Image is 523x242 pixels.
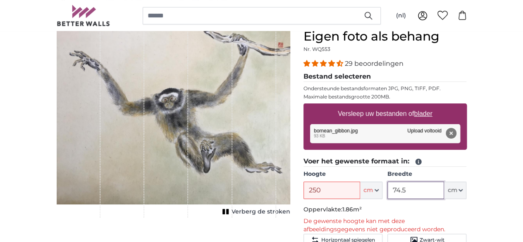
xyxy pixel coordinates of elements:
span: cm [363,186,373,194]
span: 1.86m² [342,206,362,213]
legend: Voer het gewenste formaat in: [303,156,467,167]
p: Ondersteunde bestandsformaten JPG, PNG, TIFF, PDF. [303,85,467,92]
p: Maximale bestandsgrootte 200MB. [303,93,467,100]
span: 4.34 stars [303,60,345,67]
label: Hoogte [303,170,382,178]
u: blader [414,110,432,117]
p: Oppervlakte: [303,206,467,214]
legend: Bestand selecteren [303,72,467,82]
span: cm [447,186,457,194]
span: Nr. WQ553 [303,46,330,52]
div: 1 of 1 [57,29,290,218]
p: De gewenste hoogte kan met deze afbeeldingsgegevens niet geproduceerd worden. [303,217,467,234]
span: 29 beoordelingen [345,60,404,67]
h1: Eigen foto als behang [303,29,467,44]
button: cm [360,182,382,199]
label: Breedte [387,170,466,178]
label: Versleep uw bestanden of [334,105,436,122]
img: Betterwalls [57,5,110,26]
button: cm [444,182,466,199]
button: (nl) [389,8,413,23]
